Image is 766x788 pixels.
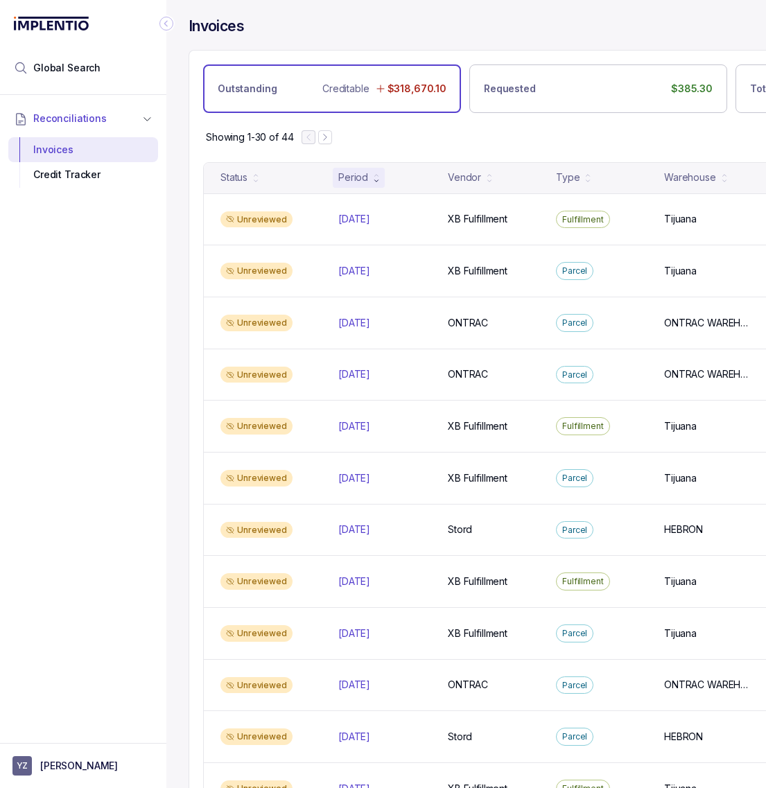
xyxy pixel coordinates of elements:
p: [DATE] [338,419,370,433]
div: Unreviewed [220,418,293,435]
div: Unreviewed [220,522,293,539]
p: [DATE] [338,316,370,330]
span: Reconciliations [33,112,107,125]
p: [DATE] [338,367,370,381]
div: Unreviewed [220,625,293,642]
p: HEBRON [664,523,703,536]
div: Type [556,170,580,184]
p: Tijuana [664,627,697,640]
p: Stord [448,523,472,536]
p: XB Fulfillment [448,627,507,640]
p: Requested [484,82,536,96]
div: Reconciliations [8,134,158,191]
p: Fulfillment [562,213,604,227]
div: Status [220,170,247,184]
div: Unreviewed [220,263,293,279]
div: Unreviewed [220,573,293,590]
div: Unreviewed [220,211,293,228]
p: Tijuana [664,264,697,278]
p: Stord [448,730,472,744]
div: Vendor [448,170,481,184]
p: Parcel [562,368,587,382]
div: Invoices [19,137,147,162]
p: ONTRAC [448,316,488,330]
p: Tijuana [664,471,697,485]
p: XB Fulfillment [448,264,507,278]
p: [DATE] [338,212,370,226]
p: ONTRAC WAREHOUSE [664,316,752,330]
p: Creditable [322,82,369,96]
button: Next Page [318,130,332,144]
p: [DATE] [338,627,370,640]
p: Parcel [562,678,587,692]
p: XB Fulfillment [448,419,507,433]
p: Parcel [562,316,587,330]
p: $318,670.10 [388,82,446,96]
span: User initials [12,756,32,776]
p: ONTRAC [448,367,488,381]
div: Collapse Icon [158,15,175,32]
div: Unreviewed [220,470,293,487]
div: Unreviewed [220,315,293,331]
div: Credit Tracker [19,162,147,187]
div: Period [338,170,368,184]
div: Warehouse [664,170,716,184]
p: $385.30 [671,82,713,96]
p: XB Fulfillment [448,212,507,226]
p: ONTRAC WAREHOUSE [664,678,752,692]
p: [DATE] [338,730,370,744]
p: Fulfillment [562,575,604,588]
p: [DATE] [338,471,370,485]
p: Fulfillment [562,419,604,433]
p: Parcel [562,523,587,537]
p: Tijuana [664,212,697,226]
h4: Invoices [189,17,244,36]
p: Parcel [562,264,587,278]
p: [PERSON_NAME] [40,759,118,773]
p: Tijuana [664,575,697,588]
button: User initials[PERSON_NAME] [12,756,154,776]
span: Global Search [33,61,101,75]
p: Parcel [562,627,587,640]
p: Outstanding [218,82,277,96]
p: ONTRAC [448,678,488,692]
p: [DATE] [338,264,370,278]
div: Unreviewed [220,677,293,694]
p: HEBRON [664,730,703,744]
p: [DATE] [338,575,370,588]
button: Reconciliations [8,103,158,134]
p: Showing 1-30 of 44 [206,130,293,144]
p: XB Fulfillment [448,575,507,588]
p: Tijuana [664,419,697,433]
p: Parcel [562,471,587,485]
p: ONTRAC WAREHOUSE [664,367,752,381]
div: Unreviewed [220,728,293,745]
div: Remaining page entries [206,130,293,144]
p: Parcel [562,730,587,744]
p: [DATE] [338,523,370,536]
div: Unreviewed [220,367,293,383]
p: XB Fulfillment [448,471,507,485]
p: [DATE] [338,678,370,692]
